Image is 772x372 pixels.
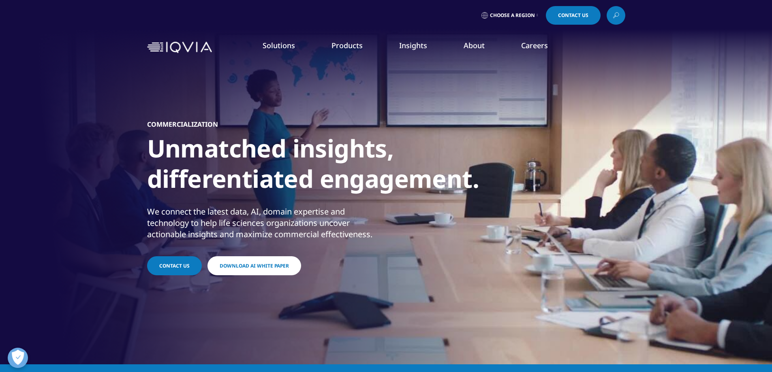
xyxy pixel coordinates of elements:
img: IQVIA Healthcare Information Technology and Pharma Clinical Research Company [147,42,212,53]
h1: Unmatched insights, differentiated engagement. [147,133,451,199]
button: Åbn præferencer [8,348,28,368]
a: Contact Us [147,256,202,275]
a: Careers [521,40,548,50]
span: Contact Us [159,262,190,269]
h5: Commercialization [147,120,218,128]
a: About [464,40,485,50]
span: Choose a Region [490,12,535,19]
span: Contact Us [558,13,588,18]
a: Products [331,40,363,50]
a: Solutions [263,40,295,50]
a: Download AI White Paper [207,256,301,275]
a: Contact Us [546,6,601,25]
nav: Primary [215,28,625,66]
span: Download AI White Paper [220,262,289,269]
a: Insights [399,40,427,50]
div: We connect the latest data, AI, domain expertise and technology to help life sciences organizatio... [147,206,384,240]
